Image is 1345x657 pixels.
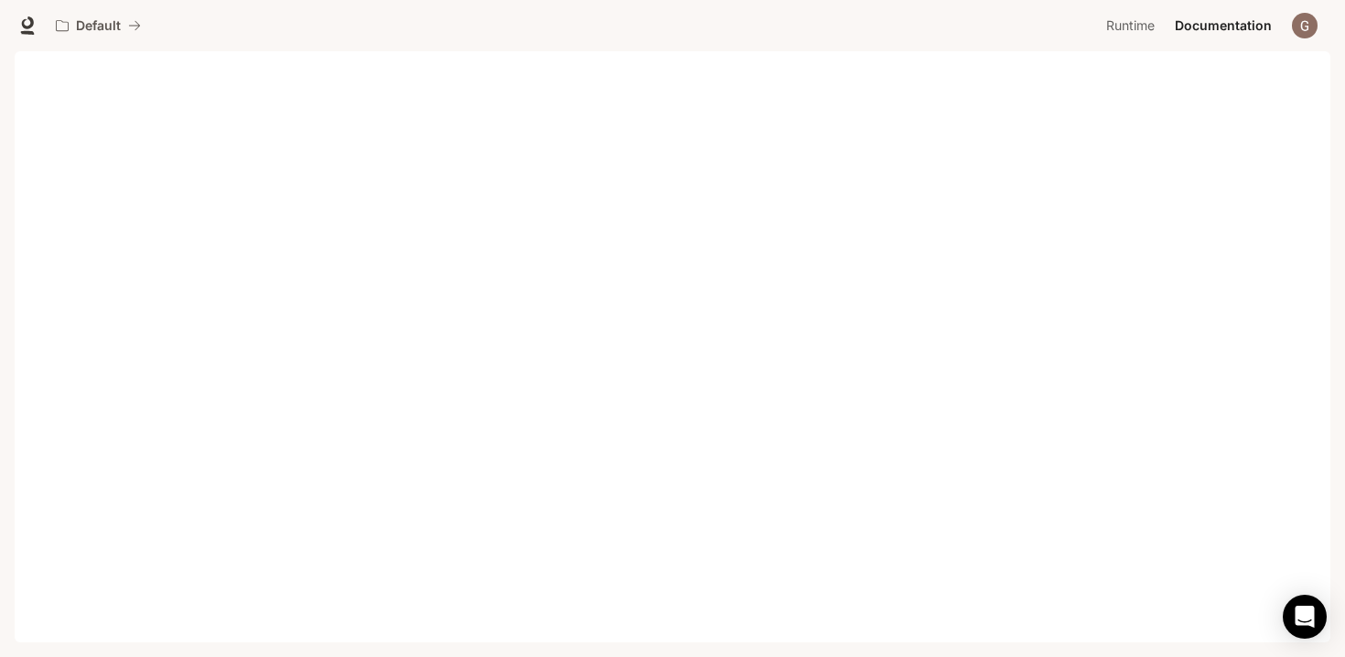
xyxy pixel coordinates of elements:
[1286,7,1323,44] button: User avatar
[1106,15,1155,38] span: Runtime
[76,18,121,34] p: Default
[1292,13,1318,38] img: User avatar
[1167,7,1279,44] a: Documentation
[1283,595,1327,639] div: Open Intercom Messenger
[1175,15,1272,38] span: Documentation
[15,51,1330,657] iframe: Documentation
[1099,7,1166,44] a: Runtime
[48,7,149,44] button: All workspaces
